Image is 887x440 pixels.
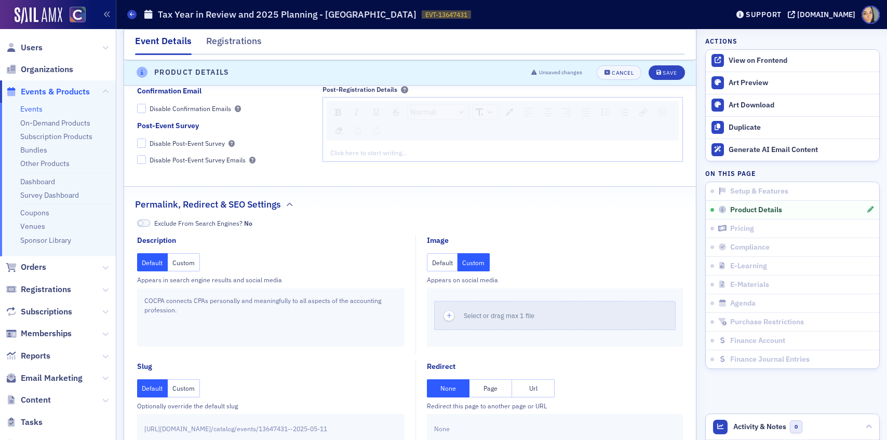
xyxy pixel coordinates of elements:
[329,123,348,137] div: rdw-remove-control
[6,306,72,318] a: Subscriptions
[388,105,404,119] div: Strikethrough
[540,105,555,119] div: Center
[617,105,631,119] div: Ordered
[135,198,281,211] h2: Permalink, Redirect & SEO Settings
[137,219,151,227] span: No
[21,86,90,98] span: Events & Products
[20,190,79,200] a: Survey Dashboard
[6,42,43,53] a: Users
[21,262,46,273] span: Orders
[521,105,536,119] div: Left
[20,236,71,245] a: Sponsor Library
[150,156,246,164] div: Disable Post-Event Survey Emails
[351,123,365,137] div: Undo
[150,139,225,148] div: Disable Post-Event Survey
[168,379,200,397] button: Custom
[730,224,754,233] span: Pricing
[500,104,519,120] div: rdw-color-picker
[730,187,788,196] span: Setup & Features
[154,218,252,228] span: Exclude From Search Engines?
[137,235,176,246] div: Description
[512,379,555,397] button: Url
[331,123,346,137] div: Remove
[730,243,770,252] span: Compliance
[20,222,45,231] a: Venues
[406,104,471,120] div: rdw-block-control
[730,299,756,308] span: Agenda
[331,105,345,119] div: Bold
[369,123,383,137] div: Redo
[6,350,50,362] a: Reports
[729,56,874,65] div: View on Frontend
[135,34,192,55] div: Event Details
[150,104,231,113] div: Disable Confirmation Emails
[6,64,73,75] a: Organizations
[410,106,436,118] span: Normal
[15,7,62,24] img: SailAMX
[168,253,200,271] button: Custom
[730,280,769,290] span: E-Materials
[322,97,683,161] div: rdw-wrapper
[434,301,676,330] button: Select or drag max 1 file
[730,336,785,346] span: Finance Account
[471,104,500,120] div: rdw-font-size-control
[20,104,43,114] a: Events
[329,104,406,120] div: rdw-inline-control
[862,6,880,24] span: Profile
[6,373,83,384] a: Email Marketing
[20,132,92,141] a: Subscription Products
[137,361,152,372] div: Slug
[655,105,670,119] div: Image
[137,253,168,271] button: Default
[634,104,653,120] div: rdw-link-control
[427,401,683,410] div: Redirect this page to another page or URL
[427,275,683,284] div: Appears on social media
[369,105,384,119] div: Underline
[137,379,168,397] button: Default
[746,10,782,19] div: Support
[597,65,641,80] button: Cancel
[290,424,327,433] span: -2025-05-11
[6,328,72,339] a: Memberships
[137,288,405,347] div: COCPA connects CPAs personally and meaningfully to all aspects of the accounting profession.
[790,420,803,433] span: 0
[469,379,512,397] button: Page
[6,394,51,406] a: Content
[705,36,737,46] h4: Actions
[733,421,786,432] span: Activity & Notes
[20,177,55,186] a: Dashboard
[137,275,405,284] div: Appears in search engine results and social media
[464,311,534,320] span: Select or drag max 1 file
[797,10,855,19] div: [DOMAIN_NAME]
[559,105,574,119] div: Right
[649,65,684,80] button: Save
[20,159,70,168] a: Other Products
[729,123,874,132] div: Duplicate
[21,328,72,339] span: Memberships
[596,104,634,120] div: rdw-list-control
[137,86,201,97] div: Confirmation Email
[729,78,874,88] div: Art Preview
[21,394,51,406] span: Content
[730,318,804,327] span: Purchase Restrictions
[348,123,385,137] div: rdw-history-control
[427,379,469,397] button: None
[6,262,46,273] a: Orders
[21,284,71,295] span: Registrations
[21,373,83,384] span: Email Marketing
[706,94,879,116] a: Art Download
[20,145,47,155] a: Bundles
[539,68,582,77] span: Unsaved changes
[6,284,71,295] a: Registrations
[144,424,290,433] span: [URL][DOMAIN_NAME] / catalog/events/13647431-
[636,105,651,119] div: Link
[20,208,49,217] a: Coupons
[706,72,879,94] a: Art Preview
[458,253,490,271] button: Custom
[21,306,72,318] span: Subscriptions
[653,104,672,120] div: rdw-image-control
[70,7,86,23] img: SailAMX
[137,104,146,113] input: Disable Confirmation Emails
[730,355,810,364] span: Finance Journal Entries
